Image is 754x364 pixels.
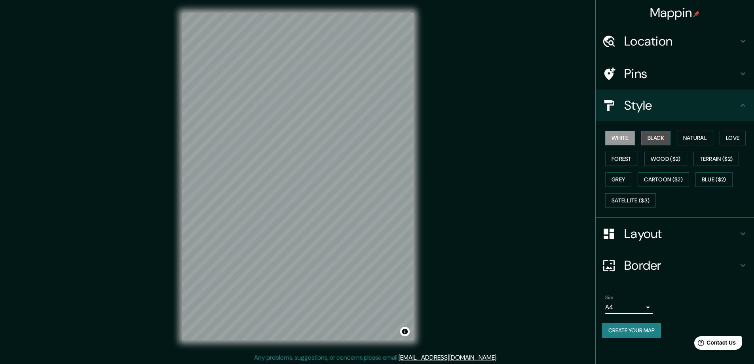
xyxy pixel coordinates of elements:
h4: Location [624,33,738,49]
button: Cartoon ($2) [638,172,689,187]
h4: Layout [624,226,738,242]
canvas: Map [182,13,414,340]
div: . [498,353,499,362]
button: Wood ($2) [644,152,687,166]
h4: Border [624,257,738,273]
button: Create your map [602,323,661,338]
div: Style [596,90,754,121]
p: Any problems, suggestions, or concerns please email . [254,353,498,362]
button: Blue ($2) [695,172,733,187]
button: White [605,131,635,145]
h4: Mappin [650,5,700,21]
button: Terrain ($2) [693,152,739,166]
button: Forest [605,152,638,166]
div: . [499,353,500,362]
div: Location [596,25,754,57]
h4: Pins [624,66,738,82]
button: Love [720,131,746,145]
img: pin-icon.png [693,11,700,17]
h4: Style [624,97,738,113]
label: Size [605,294,613,301]
div: Border [596,250,754,281]
div: Pins [596,58,754,90]
iframe: Help widget launcher [684,333,745,355]
button: Grey [605,172,631,187]
div: A4 [605,301,653,314]
button: Black [641,131,671,145]
div: Layout [596,218,754,250]
button: Satellite ($3) [605,193,656,208]
button: Toggle attribution [400,327,410,336]
button: Natural [677,131,713,145]
a: [EMAIL_ADDRESS][DOMAIN_NAME] [399,353,496,362]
